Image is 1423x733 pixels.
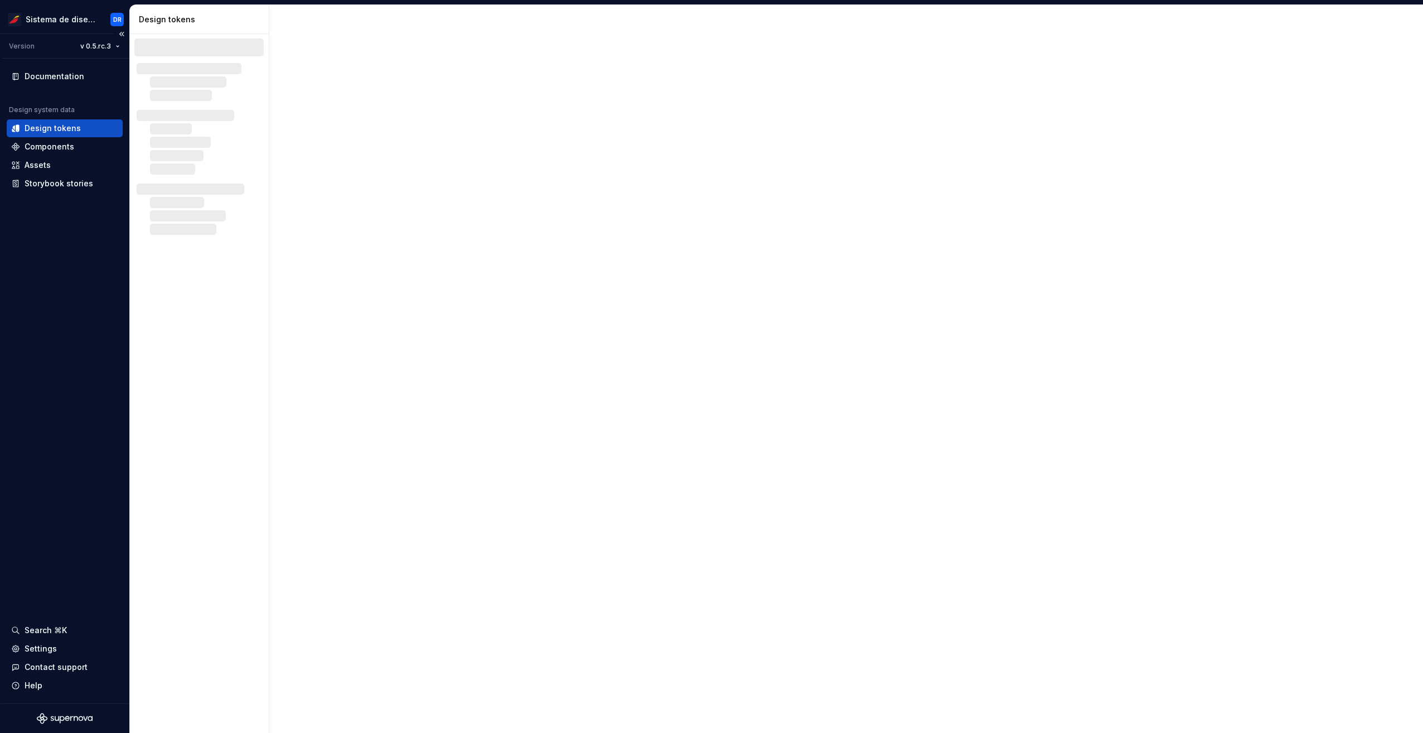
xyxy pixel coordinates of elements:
[26,14,97,25] div: Sistema de diseño Iberia
[9,42,35,51] div: Version
[25,141,74,152] div: Components
[25,160,51,171] div: Assets
[7,67,123,85] a: Documentation
[113,15,122,24] div: DR
[80,42,111,51] span: v 0.5.rc.3
[25,625,67,636] div: Search ⌘K
[7,175,123,192] a: Storybook stories
[25,662,88,673] div: Contact support
[25,178,93,189] div: Storybook stories
[139,14,264,25] div: Design tokens
[25,643,57,654] div: Settings
[37,713,93,724] svg: Supernova Logo
[25,680,42,691] div: Help
[25,71,84,82] div: Documentation
[7,640,123,658] a: Settings
[7,156,123,174] a: Assets
[7,658,123,676] button: Contact support
[7,119,123,137] a: Design tokens
[25,123,81,134] div: Design tokens
[75,38,125,54] button: v 0.5.rc.3
[9,105,75,114] div: Design system data
[7,677,123,695] button: Help
[2,7,127,31] button: Sistema de diseño IberiaDR
[7,138,123,156] a: Components
[8,13,21,26] img: 55604660-494d-44a9-beb2-692398e9940a.png
[114,26,129,42] button: Collapse sidebar
[7,621,123,639] button: Search ⌘K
